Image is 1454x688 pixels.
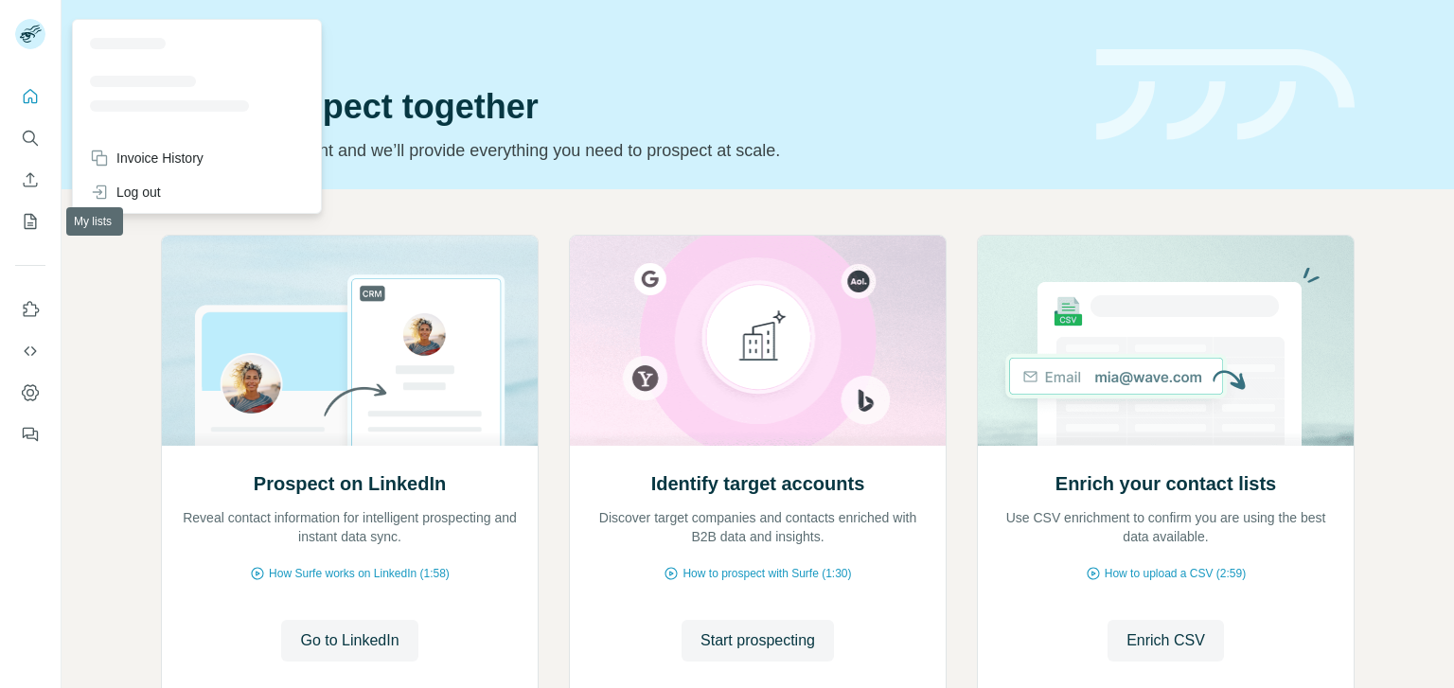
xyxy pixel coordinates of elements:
[15,121,45,155] button: Search
[269,565,450,582] span: How Surfe works on LinkedIn (1:58)
[15,292,45,326] button: Use Surfe on LinkedIn
[15,204,45,238] button: My lists
[977,236,1355,446] img: Enrich your contact lists
[589,508,927,546] p: Discover target companies and contacts enriched with B2B data and insights.
[300,629,399,652] span: Go to LinkedIn
[1108,620,1224,662] button: Enrich CSV
[161,35,1073,54] div: Quick start
[15,417,45,451] button: Feedback
[161,137,1073,164] p: Pick your starting point and we’ll provide everything you need to prospect at scale.
[1096,49,1355,141] img: banner
[15,376,45,410] button: Dashboard
[281,620,417,662] button: Go to LinkedIn
[1055,470,1276,497] h2: Enrich your contact lists
[181,508,519,546] p: Reveal contact information for intelligent prospecting and instant data sync.
[15,163,45,197] button: Enrich CSV
[700,629,815,652] span: Start prospecting
[1126,629,1205,652] span: Enrich CSV
[161,88,1073,126] h1: Let’s prospect together
[15,79,45,114] button: Quick start
[683,565,851,582] span: How to prospect with Surfe (1:30)
[682,620,834,662] button: Start prospecting
[1105,565,1246,582] span: How to upload a CSV (2:59)
[90,183,161,202] div: Log out
[161,236,539,446] img: Prospect on LinkedIn
[997,508,1335,546] p: Use CSV enrichment to confirm you are using the best data available.
[651,470,865,497] h2: Identify target accounts
[569,236,947,446] img: Identify target accounts
[254,470,446,497] h2: Prospect on LinkedIn
[15,334,45,368] button: Use Surfe API
[90,149,204,168] div: Invoice History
